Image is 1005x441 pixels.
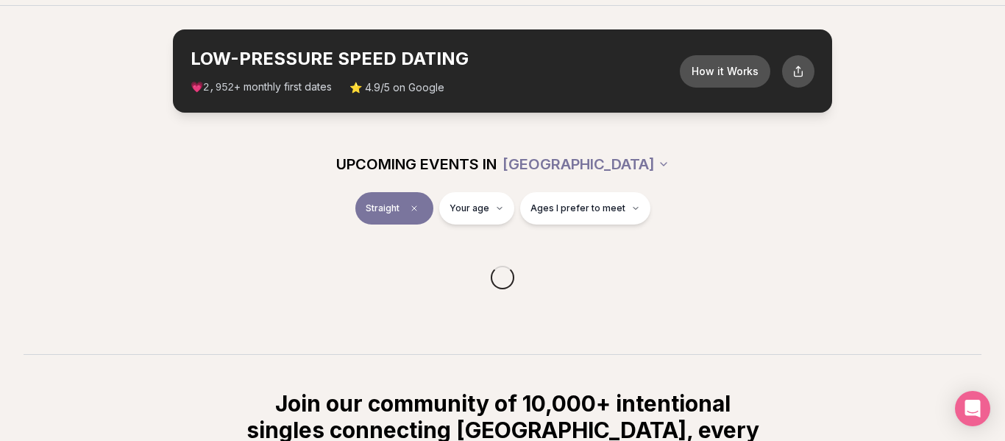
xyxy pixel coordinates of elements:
[203,82,234,94] span: 2,952
[366,202,399,214] span: Straight
[530,202,625,214] span: Ages I prefer to meet
[191,80,332,95] span: 💗 + monthly first dates
[450,202,489,214] span: Your age
[439,192,514,225] button: Your age
[191,47,680,71] h2: LOW-PRESSURE SPEED DATING
[355,192,433,225] button: StraightClear event type filter
[349,80,444,95] span: ⭐ 4.9/5 on Google
[405,200,423,217] span: Clear event type filter
[955,391,990,426] div: Open Intercom Messenger
[680,55,770,88] button: How it Works
[502,148,670,180] button: [GEOGRAPHIC_DATA]
[336,154,497,174] span: UPCOMING EVENTS IN
[520,192,650,225] button: Ages I prefer to meet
